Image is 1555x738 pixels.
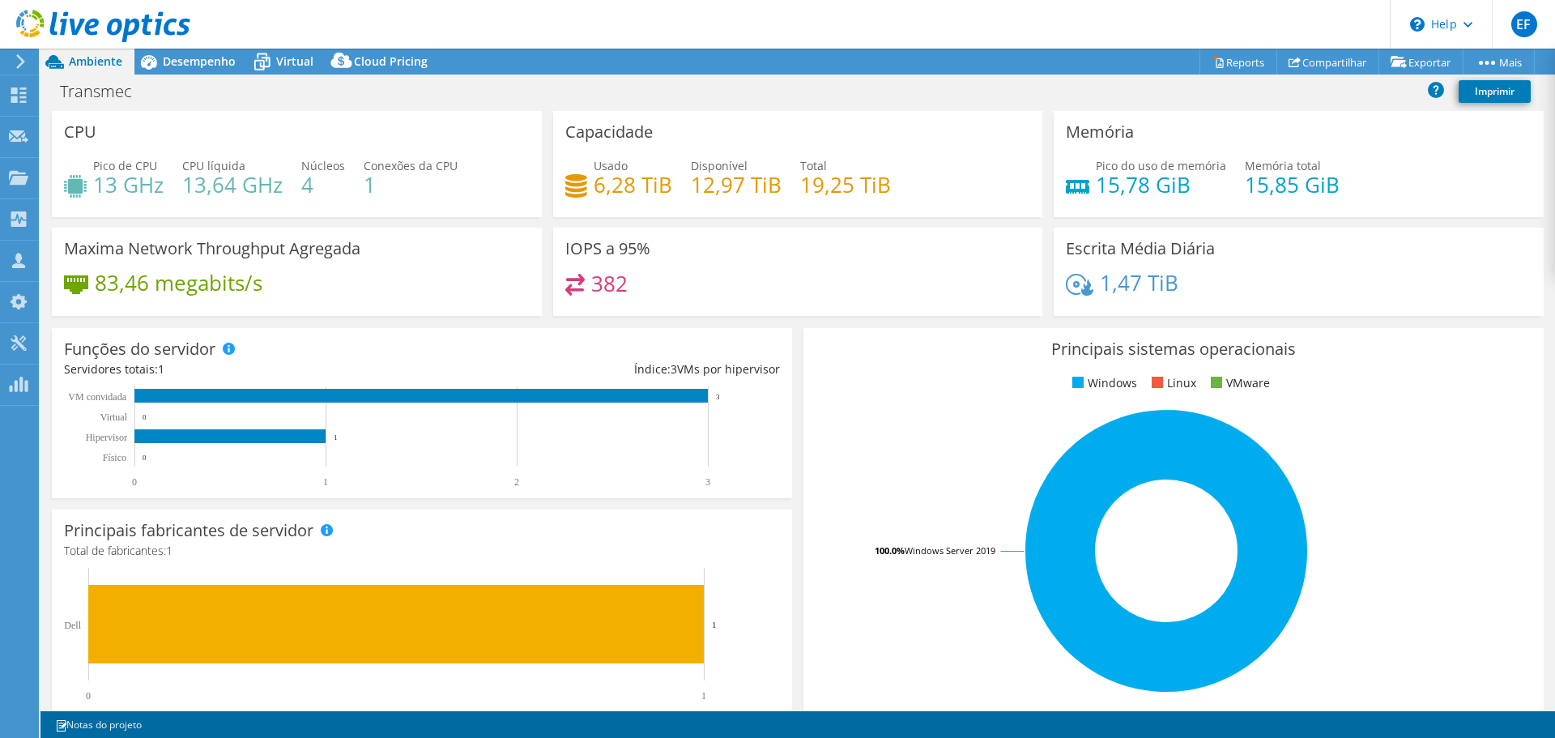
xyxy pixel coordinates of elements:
[53,83,157,100] h1: Transmec
[1100,274,1178,292] h4: 1,47 TiB
[276,53,313,69] span: Virtual
[1463,49,1535,75] a: Mais
[1096,176,1226,194] h4: 15,78 GiB
[800,176,891,194] h4: 19,25 TiB
[64,360,422,378] div: Servidores totais:
[68,391,126,403] text: VM convidada
[1068,374,1137,392] li: Windows
[100,412,128,423] text: Virtual
[182,158,245,173] span: CPU líquida
[301,158,345,173] span: Núcleos
[1511,11,1537,37] span: EF
[816,340,1532,358] h3: Principais sistemas operacionais
[95,274,262,292] h4: 83,46 megabits/s
[132,476,137,488] text: 0
[44,715,153,735] a: Notas do projeto
[64,240,360,258] h3: Maxima Network Throughput Agregada
[182,176,283,194] h4: 13,64 GHz
[705,476,710,488] text: 3
[103,452,126,463] tspan: Físico
[364,158,458,173] span: Conexões da CPU
[591,275,628,292] h4: 382
[594,158,628,173] span: Usado
[1410,17,1425,32] svg: \n
[166,543,173,558] span: 1
[905,544,995,557] tspan: Windows Server 2019
[691,176,782,194] h4: 12,97 TiB
[800,158,827,173] span: Total
[565,240,650,258] h3: IOPS a 95%
[301,176,345,194] h4: 4
[334,433,338,442] text: 1
[671,361,677,377] span: 3
[64,123,96,141] h3: CPU
[93,176,164,194] h4: 13 GHz
[1245,176,1340,194] h4: 15,85 GiB
[1459,80,1531,103] a: Imprimir
[1378,49,1463,75] a: Exportar
[143,413,147,421] text: 0
[1066,123,1134,141] h3: Memória
[323,476,328,488] text: 1
[1199,49,1277,75] a: Reports
[69,53,122,69] span: Ambiente
[86,432,127,443] text: Hipervisor
[163,53,236,69] span: Desempenho
[64,620,81,631] text: Dell
[875,544,905,557] tspan: 100.0%
[712,620,717,629] text: 1
[364,176,458,194] h4: 1
[1148,374,1196,392] li: Linux
[1276,49,1379,75] a: Compartilhar
[701,690,706,702] text: 1
[514,476,519,488] text: 2
[422,360,780,378] div: Índice: VMs por hipervisor
[594,176,672,194] h4: 6,28 TiB
[64,522,313,540] h3: Principais fabricantes de servidor
[354,53,428,69] span: Cloud Pricing
[691,158,748,173] span: Disponível
[1066,240,1215,258] h3: Escrita Média Diária
[143,454,147,462] text: 0
[86,690,91,702] text: 0
[1096,158,1226,173] span: Pico do uso de memória
[565,123,653,141] h3: Capacidade
[64,340,215,358] h3: Funções do servidor
[716,393,720,401] text: 3
[64,542,780,560] h4: Total de fabricantes:
[158,361,164,377] span: 1
[93,158,157,173] span: Pico de CPU
[1245,158,1321,173] span: Memória total
[1207,374,1270,392] li: VMware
